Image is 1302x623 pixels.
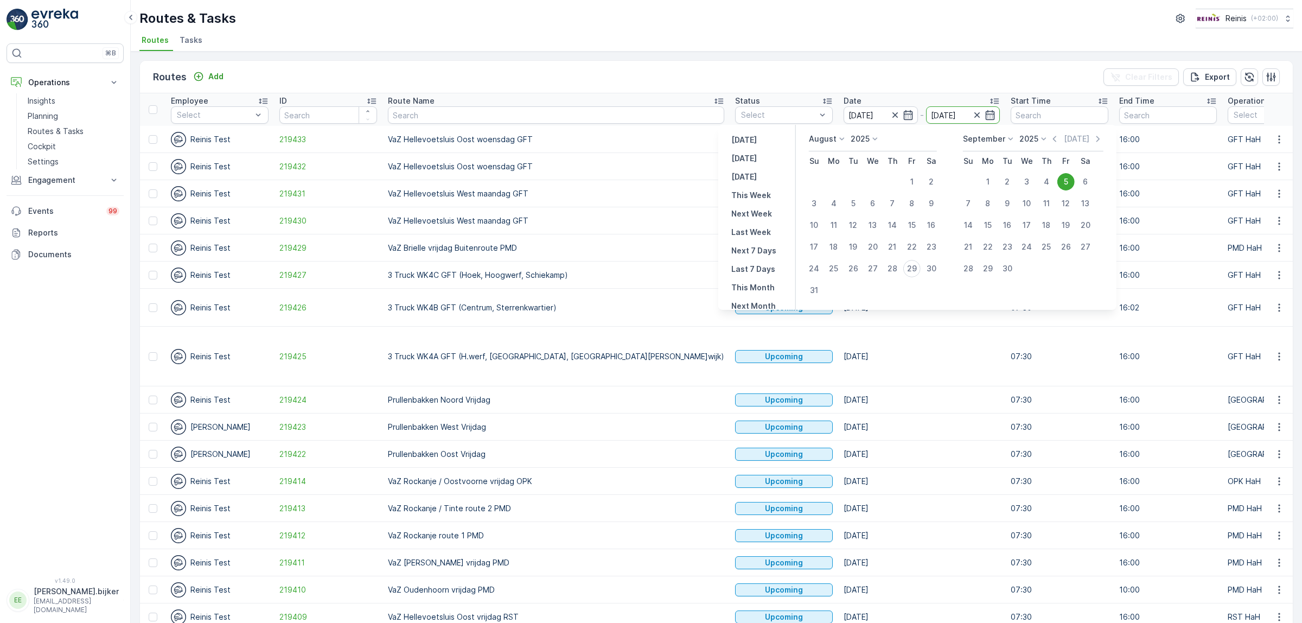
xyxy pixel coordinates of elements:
p: Upcoming [765,612,803,622]
div: Toggle Row Selected [149,189,157,198]
div: 1 [903,173,921,190]
p: Next 7 Days [731,245,776,256]
td: [DATE] [838,468,1005,495]
span: 219433 [279,134,377,145]
a: 219427 [279,270,377,281]
p: Upcoming [765,503,803,514]
div: Toggle Row Selected [149,531,157,540]
img: logo_light-DOdMpM7g.png [31,9,78,30]
p: Add [208,71,224,82]
a: Cockpit [23,139,124,154]
td: [DATE] [838,549,1005,576]
div: 14 [960,217,977,234]
th: Monday [824,151,844,171]
td: 16:00 [1114,522,1222,549]
td: Prullenbakken West Vrijdag [382,414,730,441]
button: This Month [727,281,779,294]
button: Next Week [727,207,776,220]
td: 16:00 [1114,153,1222,180]
td: [DATE] [838,576,1005,603]
div: 1 [979,173,997,190]
div: 16 [999,217,1016,234]
button: Add [189,70,228,83]
div: 29 [903,260,921,277]
button: Export [1183,68,1236,86]
div: 6 [1077,173,1094,190]
div: 22 [979,238,997,256]
span: 219411 [279,557,377,568]
div: 23 [923,238,940,256]
img: svg%3e [171,186,186,201]
button: Clear Filters [1103,68,1179,86]
td: 07:30 [1005,549,1114,576]
p: Planning [28,111,58,122]
div: 13 [864,217,882,234]
a: 219422 [279,449,377,460]
div: 19 [1057,217,1075,234]
p: ( +02:00 ) [1251,14,1278,23]
div: 3 [806,195,823,212]
img: logo [7,9,28,30]
div: 17 [1018,217,1036,234]
td: VaZ Hellevoetsluis Oost woensdag GFT [382,153,730,180]
td: 16:00 [1114,495,1222,522]
span: 219413 [279,503,377,514]
p: Reinis [1226,13,1247,24]
div: 4 [825,195,843,212]
div: Toggle Row Selected [149,477,157,486]
span: Tasks [180,35,202,46]
p: Last 7 Days [731,264,775,275]
div: 11 [1038,195,1055,212]
p: Documents [28,249,119,260]
div: 29 [979,260,997,277]
span: 219409 [279,612,377,622]
p: Routes & Tasks [28,126,84,137]
p: Employee [171,96,208,106]
td: 07:30 [1005,468,1114,495]
p: Settings [28,156,59,167]
img: svg%3e [171,349,186,364]
img: svg%3e [171,501,186,516]
td: 16:00 [1114,234,1222,262]
a: Events99 [7,200,124,222]
td: [DATE] [838,414,1005,441]
div: 28 [960,260,977,277]
p: Status [735,96,760,106]
div: 9 [923,195,940,212]
div: 10 [1018,195,1036,212]
td: 16:00 [1114,386,1222,414]
div: 8 [979,195,997,212]
p: [DATE] [731,153,757,164]
a: 219430 [279,215,377,226]
p: This Month [731,282,775,293]
a: 219431 [279,188,377,199]
div: 11 [825,217,843,234]
p: Routes [153,69,187,85]
div: 18 [1038,217,1055,234]
input: Search [1119,106,1217,124]
div: 5 [845,195,862,212]
a: Documents [7,244,124,265]
div: 24 [1018,238,1036,256]
a: Settings [23,154,124,169]
input: Search [279,106,377,124]
img: svg%3e [171,300,186,315]
td: 3 Truck WK4C GFT (Hoek, Hoogwerf, Schiekamp) [382,262,730,289]
p: Select [741,110,816,120]
p: Last Week [731,227,771,238]
td: [DATE] [838,495,1005,522]
p: Engagement [28,175,102,186]
a: Insights [23,93,124,109]
img: svg%3e [171,474,186,489]
div: Toggle Row Selected [149,271,157,279]
div: EE [9,592,27,609]
div: Toggle Row Selected [149,504,157,513]
td: 07:30 [1005,495,1114,522]
p: End Time [1119,96,1154,106]
td: 16:00 [1114,207,1222,234]
td: Prullenbakken Noord Vrijdag [382,386,730,414]
p: [EMAIL_ADDRESS][DOMAIN_NAME] [34,597,119,614]
p: Operations [28,77,102,88]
